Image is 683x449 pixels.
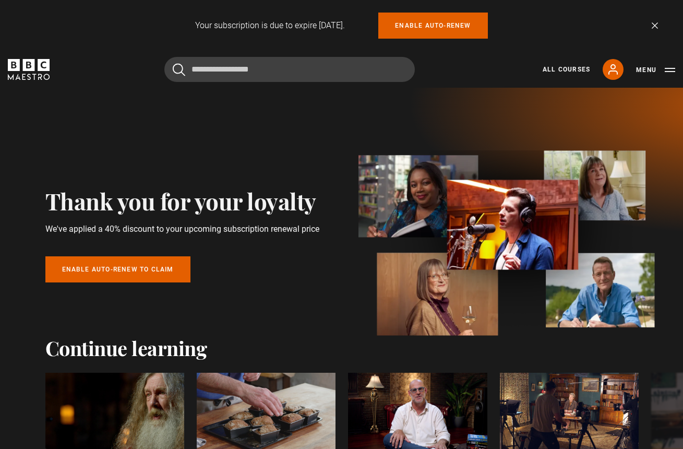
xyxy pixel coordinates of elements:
[45,187,321,214] h2: Thank you for your loyalty
[636,65,675,75] button: Toggle navigation
[164,57,415,82] input: Search
[378,13,487,39] a: Enable auto-renew
[173,63,185,76] button: Submit the search query
[8,59,50,80] svg: BBC Maestro
[45,336,638,360] h2: Continue learning
[45,223,321,235] p: We've applied a 40% discount to your upcoming subscription renewal price
[358,150,655,336] img: banner_image-1d4a58306c65641337db.webp
[543,65,590,74] a: All Courses
[45,256,190,282] a: Enable auto-renew to claim
[195,19,345,32] p: Your subscription is due to expire [DATE].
